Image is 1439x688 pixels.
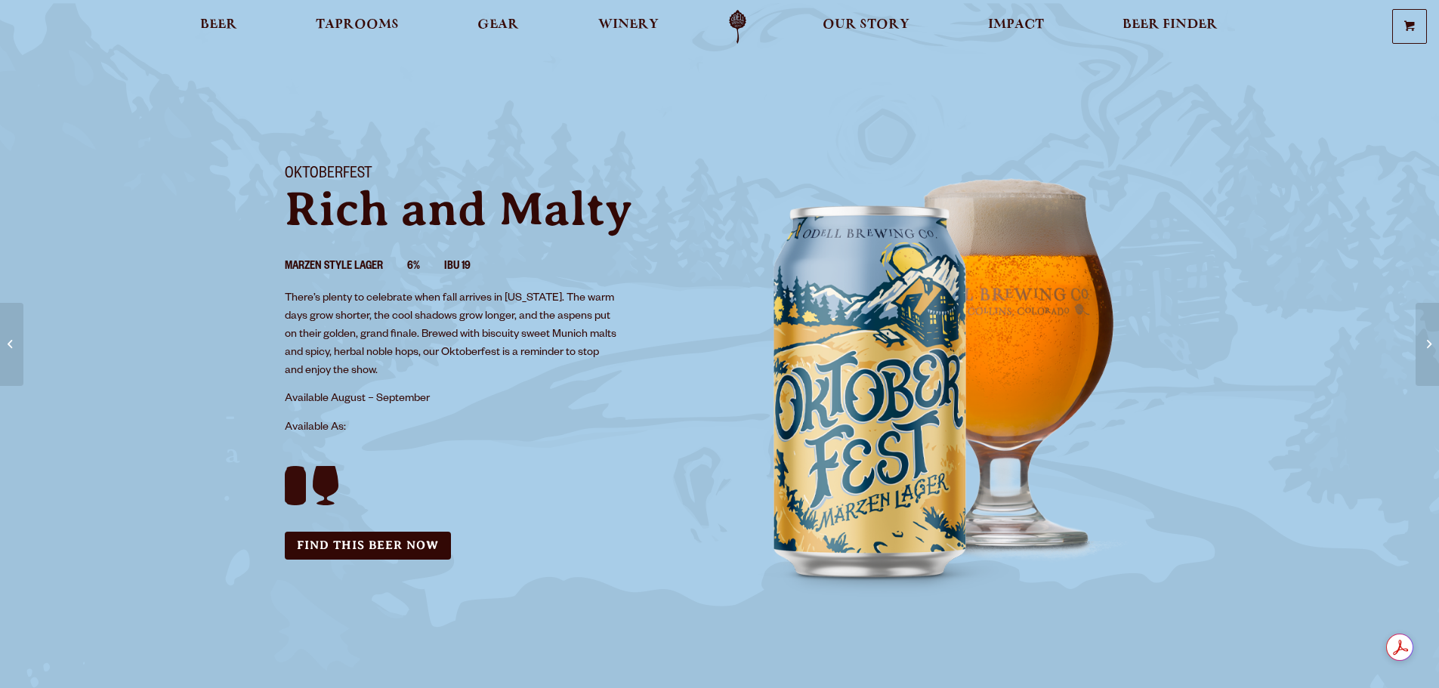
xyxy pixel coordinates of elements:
span: Beer [200,19,237,31]
p: Rich and Malty [285,185,702,233]
a: Gear [468,10,529,44]
a: Beer [190,10,247,44]
p: Available As: [285,419,702,437]
a: Taprooms [306,10,409,44]
li: IBU 19 [444,258,495,277]
li: 6% [407,258,444,277]
span: Gear [477,19,519,31]
span: Impact [988,19,1044,31]
span: Winery [598,19,659,31]
a: Winery [588,10,669,44]
span: Beer Finder [1122,19,1218,31]
p: There’s plenty to celebrate when fall arrives in [US_STATE]. The warm days grow shorter, the cool... [285,290,619,381]
a: Our Story [813,10,919,44]
a: Find this Beer Now [285,532,451,560]
span: Taprooms [316,19,399,31]
h1: Oktoberfest [285,165,702,185]
a: Beer Finder [1113,10,1227,44]
img: Image of can and pour [720,147,1173,600]
p: Available August – September [285,390,619,409]
a: Odell Home [709,10,766,44]
li: Marzen Style Lager [285,258,407,277]
a: Impact [978,10,1054,44]
span: Our Story [823,19,909,31]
